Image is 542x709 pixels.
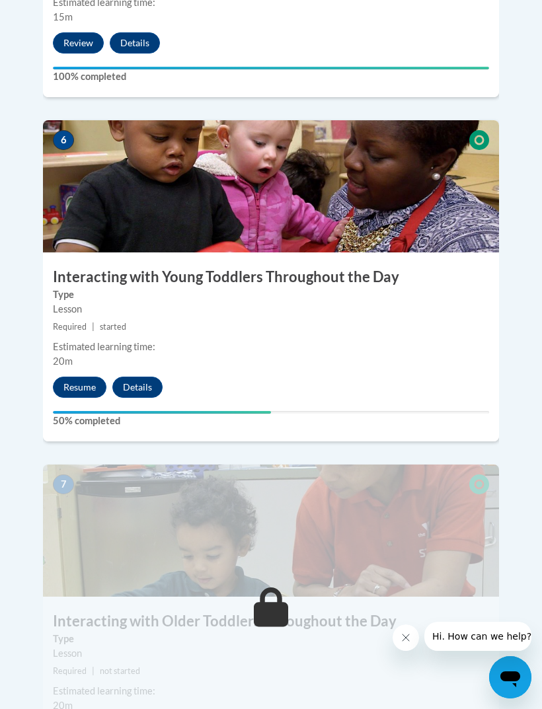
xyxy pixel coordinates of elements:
[53,302,489,317] div: Lesson
[43,120,499,252] img: Course Image
[53,322,87,332] span: Required
[92,666,95,676] span: |
[112,377,163,398] button: Details
[489,656,531,698] iframe: Button to launch messaging window
[393,624,419,651] iframe: Close message
[100,322,126,332] span: started
[110,32,160,54] button: Details
[100,666,140,676] span: not started
[53,340,489,354] div: Estimated learning time:
[43,465,499,597] img: Course Image
[53,666,87,676] span: Required
[53,474,74,494] span: 7
[53,355,73,367] span: 20m
[53,130,74,150] span: 6
[53,684,489,698] div: Estimated learning time:
[53,67,489,69] div: Your progress
[53,69,489,84] label: 100% completed
[53,11,73,22] span: 15m
[43,611,499,632] h3: Interacting with Older Toddlers Throughout the Day
[92,322,95,332] span: |
[53,32,104,54] button: Review
[53,411,271,414] div: Your progress
[53,414,489,428] label: 50% completed
[424,622,531,651] iframe: Message from company
[43,267,499,287] h3: Interacting with Young Toddlers Throughout the Day
[53,377,106,398] button: Resume
[53,646,489,661] div: Lesson
[53,632,489,646] label: Type
[53,287,489,302] label: Type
